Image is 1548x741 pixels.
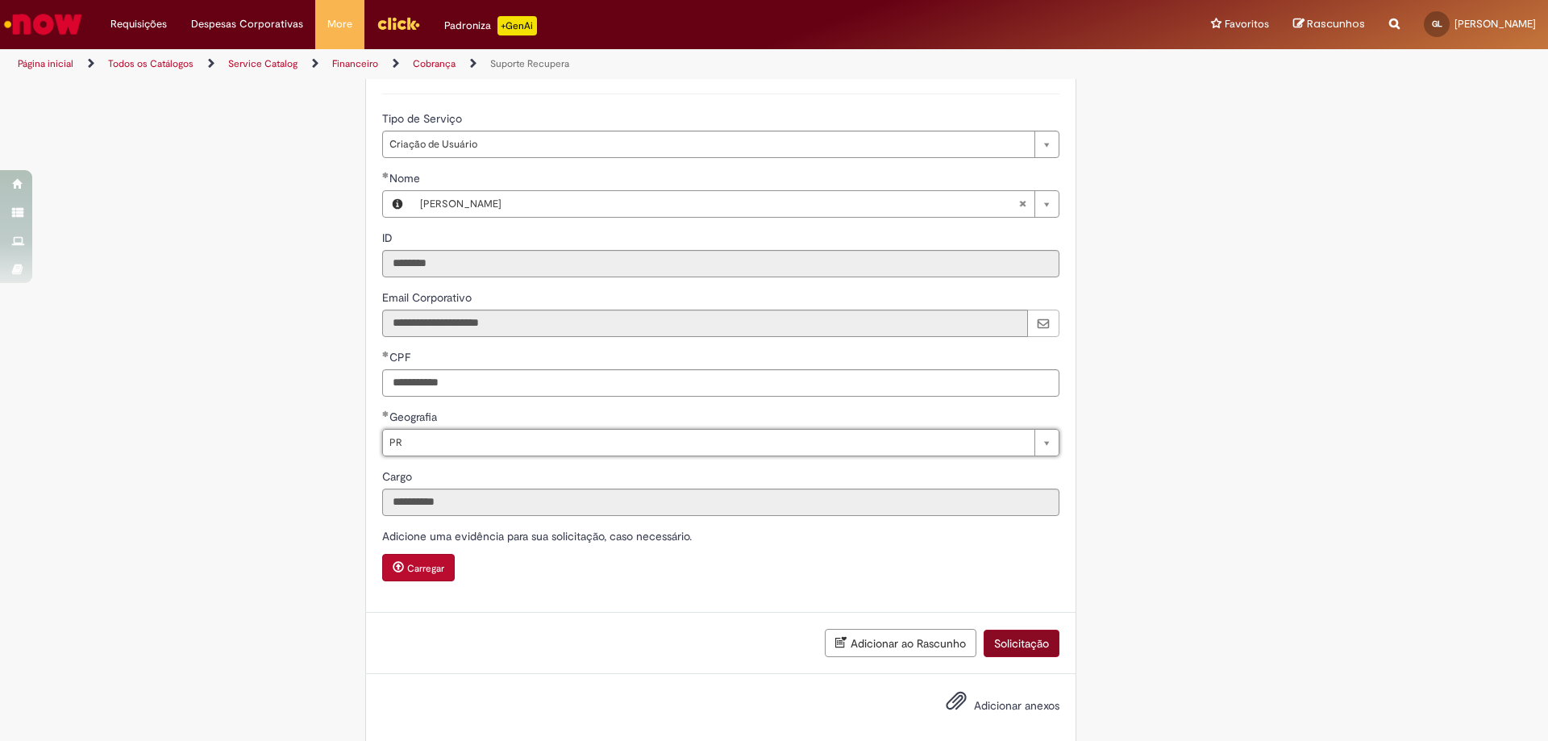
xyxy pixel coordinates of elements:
a: Suporte Recupera [490,57,569,70]
label: Somente leitura - Cargo [382,468,415,485]
span: Adicione uma evidência para sua solicitação, caso necessário. [382,529,695,543]
button: Solicitação [984,630,1059,657]
span: More [327,16,352,32]
img: ServiceNow [2,8,85,40]
input: ID [382,250,1059,277]
input: CPF [382,369,1059,397]
span: Despesas Corporativas [191,16,303,32]
span: Favoritos [1225,16,1269,32]
img: click_logo_yellow_360x200.png [377,11,420,35]
a: Todos os Catálogos [108,57,193,70]
span: Rascunhos [1307,16,1365,31]
span: [PERSON_NAME] [1454,17,1536,31]
button: Carregar anexo de Adicione uma evidência para sua solicitação, caso necessário. [382,554,455,581]
p: +GenAi [497,16,537,35]
a: Service Catalog [228,57,298,70]
span: Criação de Usuário [389,131,1026,157]
span: Obrigatório Preenchido [382,172,389,178]
abbr: Limpar campo Nome [1010,191,1034,217]
span: Adicionar anexos [974,698,1059,713]
span: Geografia [389,410,440,424]
span: [PERSON_NAME] [420,191,1018,217]
span: Requisições [110,16,167,32]
span: GL [1432,19,1442,29]
button: Adicionar anexos [942,686,971,723]
span: Obrigatório Preenchido [382,351,389,357]
span: Somente leitura - ID [382,231,396,245]
button: Adicionar ao Rascunho [825,629,976,657]
div: Padroniza [444,16,537,35]
span: Somente leitura - Email Corporativo [382,290,475,305]
a: Rascunhos [1293,17,1365,32]
small: Carregar [407,562,444,575]
label: Somente leitura - ID [382,230,396,246]
a: Financeiro [332,57,378,70]
span: CPF [389,350,414,364]
a: Página inicial [18,57,73,70]
span: Obrigatório Preenchido [382,410,389,417]
input: Email Corporativo [382,310,1028,337]
input: Cargo [382,489,1059,516]
ul: Trilhas de página [12,49,1020,79]
span: Somente leitura - Cargo [382,469,415,484]
span: Nome [389,171,423,185]
a: [PERSON_NAME]Limpar campo Nome [412,191,1059,217]
span: Tipo de Serviço [382,111,465,126]
label: Somente leitura - Email Corporativo [382,289,475,306]
button: Nome, Visualizar este registro Gabriel Lins Lamorea [383,191,412,217]
span: PR [389,430,1026,456]
a: Cobrança [413,57,456,70]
